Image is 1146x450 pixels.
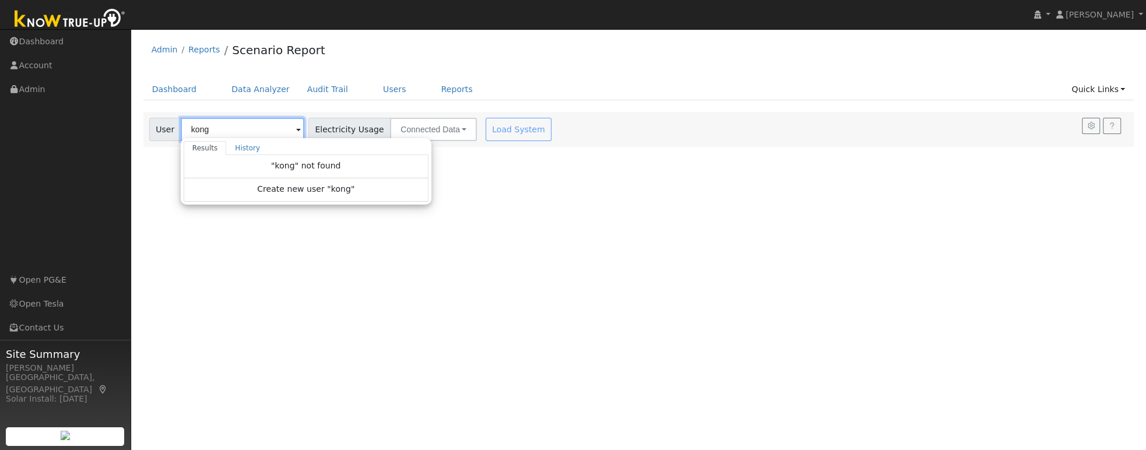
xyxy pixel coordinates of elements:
a: History [226,141,269,155]
span: Site Summary [6,346,125,362]
a: Results [184,141,227,155]
button: Settings [1082,118,1100,134]
a: Dashboard [143,79,206,100]
a: Reports [433,79,481,100]
button: Connected Data [390,118,477,141]
a: Quick Links [1063,79,1134,100]
span: Electricity Usage [308,118,391,141]
span: [PERSON_NAME] [1066,10,1134,19]
a: Help Link [1103,118,1121,134]
input: Select a User [181,118,304,141]
img: Know True-Up [9,6,131,33]
a: Users [374,79,415,100]
a: Scenario Report [232,43,325,57]
div: [PERSON_NAME] [6,362,125,374]
div: [GEOGRAPHIC_DATA], [GEOGRAPHIC_DATA] [6,371,125,396]
a: Admin [152,45,178,54]
div: Solar Install: [DATE] [6,393,125,405]
span: Create new user "kong" [257,183,354,196]
span: User [149,118,181,141]
span: "kong" not found [271,161,340,170]
img: retrieve [61,431,70,440]
a: Reports [188,45,220,54]
a: Map [98,385,108,394]
a: Data Analyzer [223,79,298,100]
a: Audit Trail [298,79,357,100]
